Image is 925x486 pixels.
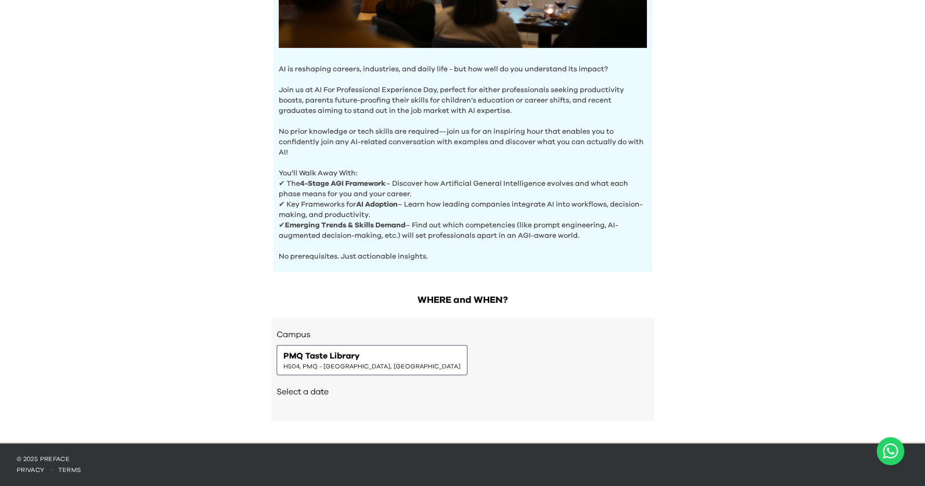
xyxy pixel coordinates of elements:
[279,74,647,116] p: Join us at AI For Professional Experience Day, perfect for either professionals seeking productiv...
[17,467,45,473] a: privacy
[283,362,461,370] span: H504, PMQ - [GEOGRAPHIC_DATA], [GEOGRAPHIC_DATA]
[45,467,58,473] span: ·
[17,455,908,463] p: © 2025 Preface
[277,386,649,398] h2: Select a date
[279,158,647,178] p: You'll Walk Away With:
[271,293,654,308] h2: WHERE and WHEN?
[279,199,647,220] p: ✔ Key Frameworks for – Learn how leading companies integrate AI into workflows, decision-making, ...
[356,201,398,208] b: AI Adoption
[877,437,904,465] a: Chat with us on WhatsApp
[285,222,406,229] b: Emerging Trends & Skills Demand
[58,467,82,473] a: terms
[279,178,647,199] p: ✔ The – Discover how Artificial General Intelligence evolves and what each phase means for you an...
[279,220,647,241] p: ✔ – Find out which competencies (like prompt engineering, AI-augmented decision-making, etc.) wil...
[277,328,649,341] h3: Campus
[279,241,647,262] p: No prerequisites. Just actionable insights.
[283,350,360,362] span: PMQ Taste Library
[279,64,647,74] p: AI is reshaping careers, industries, and daily life - but how well do you understand its impact?
[877,437,904,465] button: Open WhatsApp chat
[300,180,386,187] b: 4-Stage AGI Framework
[279,116,647,158] p: No prior knowledge or tech skills are required—join us for an inspiring hour that enables you to ...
